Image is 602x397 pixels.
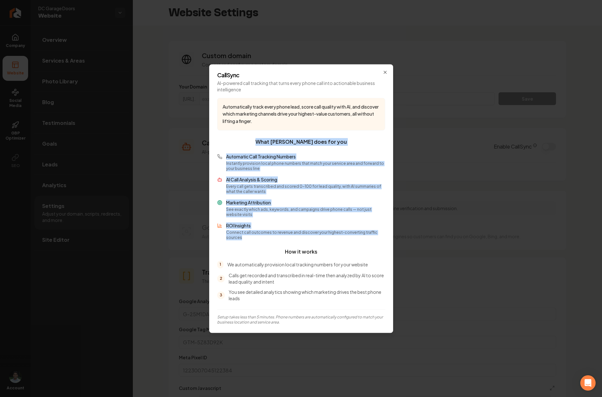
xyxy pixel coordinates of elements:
h3: How it works [217,248,385,256]
h2: CallSync [217,72,385,78]
p: You see detailed analytics showing which marketing drives the best phone leads [229,289,385,302]
p: Marketing Attribution [226,199,385,206]
p: Every call gets transcribed and scored 0-100 for lead quality, with AI summaries of what the call... [226,184,385,194]
p: AI Call Analysis & Scoring [226,176,385,183]
p: We automatically provision local tracking numbers for your website [227,261,368,268]
p: AI-powered call tracking that turns every phone call into actionable business intelligence [217,80,385,93]
p: Automatically track every phone lead, score call quality with AI, and discover which marketing ch... [223,103,380,125]
p: Setup takes less than 5 minutes. Phone numbers are automatically configured to match your busines... [217,315,385,325]
p: ROI Insights [226,222,385,229]
p: Automatic Call Tracking Numbers [226,153,385,160]
p: Calls get recorded and transcribed in real-time then analyzed by AI to score lead quality and intent [229,272,385,285]
span: 3 [217,291,225,299]
span: 1 [217,261,224,268]
p: See exactly which ads, keywords, and campaigns drive phone calls — not just website visits [226,207,385,217]
p: Connect call outcomes to revenue and discover your highest-converting traffic sources [226,230,385,240]
span: 2 [217,275,225,282]
h3: What [PERSON_NAME] does for you [217,138,385,146]
p: Instantly provision local phone numbers that match your service area and forward to your business... [226,161,385,171]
